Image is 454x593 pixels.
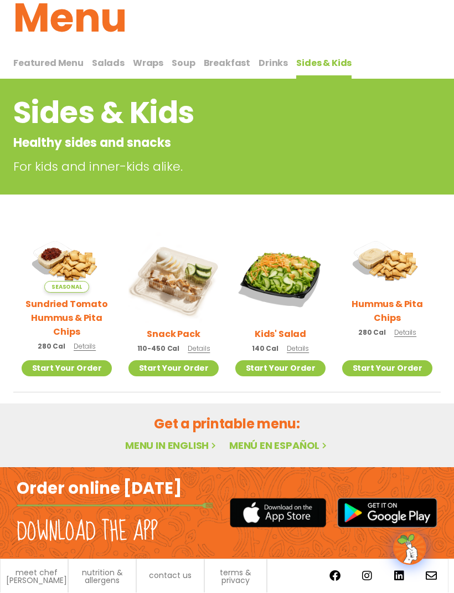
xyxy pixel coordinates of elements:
img: appstore [230,497,326,529]
span: 280 Cal [358,328,386,338]
span: Details [287,344,309,354]
img: Product photo for Snack Pack [128,233,219,323]
p: For kids and inner-kids alike. [13,158,441,176]
span: Details [188,344,210,354]
a: Menu in English [125,439,218,453]
img: Product photo for Hummus & Pita Chips [342,233,432,293]
h2: Order online [DATE] [17,479,182,500]
span: Soup [172,57,195,70]
h2: Sundried Tomato Hummus & Pita Chips [22,298,112,339]
span: 110-450 Cal [137,344,180,354]
span: Drinks [259,57,288,70]
a: Menú en español [229,439,329,453]
img: google_play [337,498,437,528]
a: contact us [149,572,192,580]
a: nutrition & allergens [74,569,130,585]
a: Start Your Order [342,361,432,377]
h2: Kids' Salad [255,328,306,341]
span: Salads [92,57,125,70]
h2: Get a printable menu: [13,415,441,434]
h2: Sides & Kids [13,91,352,136]
a: Start Your Order [22,361,112,377]
p: Healthy sides and snacks [13,134,352,152]
img: Product photo for Kids’ Salad [235,233,326,323]
span: 140 Cal [252,344,278,354]
img: fork [17,503,213,509]
span: Wraps [133,57,163,70]
a: terms & privacy [210,569,261,585]
span: Sides & Kids [296,57,352,70]
span: 280 Cal [38,342,65,352]
img: Product photo for Sundried Tomato Hummus & Pita Chips [22,233,112,293]
div: Tabbed content [13,53,441,80]
span: Breakfast [204,57,251,70]
img: wpChatIcon [394,533,425,564]
span: Seasonal [44,282,89,293]
h2: Download the app [17,517,158,548]
a: meet chef [PERSON_NAME] [6,569,67,585]
span: Details [74,342,96,351]
h2: Hummus & Pita Chips [342,298,432,325]
a: Start Your Order [235,361,326,377]
span: Featured Menu [13,57,84,70]
h2: Snack Pack [147,328,200,341]
span: Details [394,328,416,338]
a: Start Your Order [128,361,219,377]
